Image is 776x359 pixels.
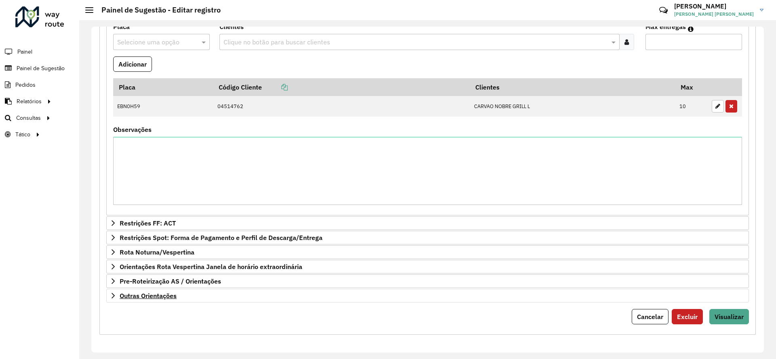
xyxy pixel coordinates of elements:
[106,260,749,273] a: Orientações Rota Vespertina Janela de horário extraordinária
[106,289,749,303] a: Outras Orientações
[93,6,221,15] h2: Painel de Sugestão - Editar registro
[120,263,302,270] span: Orientações Rota Vespertina Janela de horário extraordinária
[632,309,668,324] button: Cancelar
[674,10,754,18] span: [PERSON_NAME] [PERSON_NAME]
[219,22,244,31] label: Clientes
[470,96,675,117] td: CARVAO NOBRE GRILL L
[113,22,130,31] label: Placa
[715,313,744,321] span: Visualizar
[106,274,749,288] a: Pre-Roteirização AS / Orientações
[113,56,152,72] button: Adicionar
[675,96,708,117] td: 10
[113,125,152,134] label: Observações
[120,249,194,255] span: Rota Noturna/Vespertina
[470,78,675,96] th: Clientes
[645,22,686,31] label: Max entregas
[15,130,30,139] span: Tático
[655,2,672,19] a: Contato Rápido
[262,83,288,91] a: Copiar
[688,26,694,32] em: Máximo de clientes que serão colocados na mesma rota com os clientes informados
[16,114,41,122] span: Consultas
[213,96,470,117] td: 04514762
[120,292,177,299] span: Outras Orientações
[106,20,749,216] div: Mapas Sugeridos: Placa-Cliente
[17,97,42,106] span: Relatórios
[106,231,749,244] a: Restrições Spot: Forma de Pagamento e Perfil de Descarga/Entrega
[17,48,32,56] span: Painel
[113,78,213,96] th: Placa
[637,313,663,321] span: Cancelar
[213,78,470,96] th: Código Cliente
[675,78,708,96] th: Max
[672,309,703,324] button: Excluir
[106,245,749,259] a: Rota Noturna/Vespertina
[120,234,323,241] span: Restrições Spot: Forma de Pagamento e Perfil de Descarga/Entrega
[120,278,221,284] span: Pre-Roteirização AS / Orientações
[17,64,65,73] span: Painel de Sugestão
[120,220,176,226] span: Restrições FF: ACT
[677,313,698,321] span: Excluir
[709,309,749,324] button: Visualizar
[113,96,213,117] td: EBN0H59
[674,2,754,10] h3: [PERSON_NAME]
[15,81,36,89] span: Pedidos
[106,216,749,230] a: Restrições FF: ACT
